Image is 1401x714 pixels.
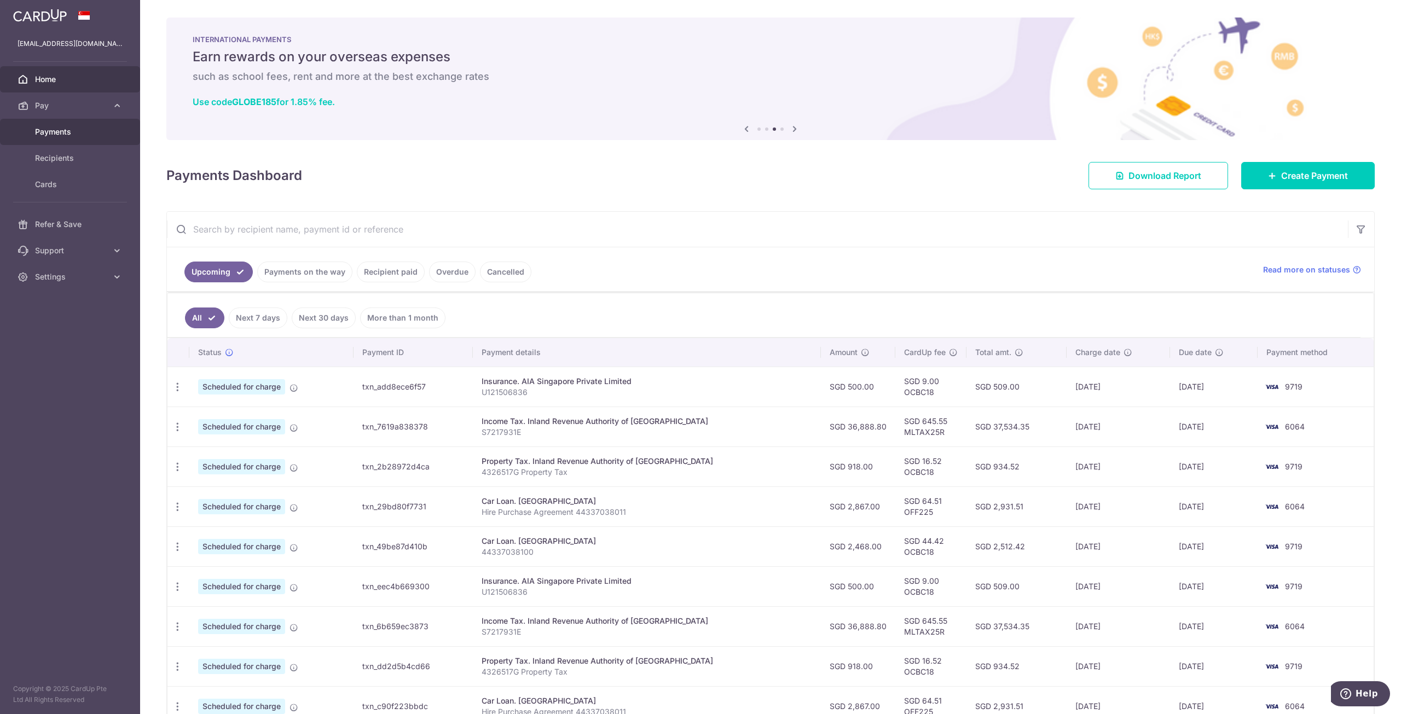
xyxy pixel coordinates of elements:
[482,467,812,478] p: 4326517G Property Tax
[1128,169,1201,182] span: Download Report
[198,347,222,358] span: Status
[1170,407,1257,446] td: [DATE]
[821,646,895,686] td: SGD 918.00
[354,646,473,686] td: txn_dd2d5b4cd66
[167,212,1348,247] input: Search by recipient name, payment id or reference
[821,446,895,486] td: SGD 918.00
[1075,347,1120,358] span: Charge date
[229,307,287,328] a: Next 7 days
[232,96,276,107] b: GLOBE185
[830,347,858,358] span: Amount
[1067,566,1171,606] td: [DATE]
[895,486,966,526] td: SGD 64.51 OFF225
[35,219,107,230] span: Refer & Save
[482,587,812,597] p: U121506836
[1089,162,1228,189] a: Download Report
[482,387,812,398] p: U121506836
[166,18,1375,140] img: International Payment Banner
[1067,526,1171,566] td: [DATE]
[821,606,895,646] td: SGD 36,888.80
[1285,701,1305,711] span: 6064
[35,126,107,137] span: Payments
[482,576,812,587] div: Insurance. AIA Singapore Private Limited
[35,179,107,190] span: Cards
[895,446,966,486] td: SGD 16.52 OCBC18
[1261,460,1283,473] img: Bank Card
[354,338,473,367] th: Payment ID
[1170,566,1257,606] td: [DATE]
[966,446,1067,486] td: SGD 934.52
[821,407,895,446] td: SGD 36,888.80
[13,9,67,22] img: CardUp
[1261,700,1283,713] img: Bank Card
[482,456,812,467] div: Property Tax. Inland Revenue Authority of [GEOGRAPHIC_DATA]
[1285,502,1305,511] span: 6064
[1170,526,1257,566] td: [DATE]
[429,262,476,282] a: Overdue
[482,666,812,677] p: 4326517G Property Tax
[895,566,966,606] td: SGD 9.00 OCBC18
[1067,486,1171,526] td: [DATE]
[354,407,473,446] td: txn_7619a838378
[1170,646,1257,686] td: [DATE]
[35,74,107,85] span: Home
[966,566,1067,606] td: SGD 509.00
[184,262,253,282] a: Upcoming
[354,606,473,646] td: txn_6b659ec3873
[1261,380,1283,393] img: Bank Card
[193,96,335,107] a: Use codeGLOBE185for 1.85% fee.
[198,379,285,394] span: Scheduled for charge
[292,307,356,328] a: Next 30 days
[975,347,1011,358] span: Total amt.
[482,655,812,666] div: Property Tax. Inland Revenue Authority of [GEOGRAPHIC_DATA]
[966,606,1067,646] td: SGD 37,534.35
[966,646,1067,686] td: SGD 934.52
[1170,486,1257,526] td: [DATE]
[354,526,473,566] td: txn_49be87d410b
[1179,347,1212,358] span: Due date
[1170,367,1257,407] td: [DATE]
[198,419,285,434] span: Scheduled for charge
[821,486,895,526] td: SGD 2,867.00
[966,526,1067,566] td: SGD 2,512.42
[482,536,812,547] div: Car Loan. [GEOGRAPHIC_DATA]
[1067,446,1171,486] td: [DATE]
[473,338,820,367] th: Payment details
[1285,582,1302,591] span: 9719
[1261,660,1283,673] img: Bank Card
[482,376,812,387] div: Insurance. AIA Singapore Private Limited
[895,367,966,407] td: SGD 9.00 OCBC18
[482,626,812,637] p: S7217931E
[35,100,107,111] span: Pay
[1067,407,1171,446] td: [DATE]
[482,616,812,626] div: Income Tax. Inland Revenue Authority of [GEOGRAPHIC_DATA]
[354,566,473,606] td: txn_eec4b669300
[821,566,895,606] td: SGD 500.00
[1285,661,1302,671] span: 9719
[35,271,107,282] span: Settings
[166,166,302,185] h4: Payments Dashboard
[821,526,895,566] td: SGD 2,468.00
[198,659,285,674] span: Scheduled for charge
[1261,540,1283,553] img: Bank Card
[193,35,1348,44] p: INTERNATIONAL PAYMENTS
[360,307,445,328] a: More than 1 month
[1285,462,1302,471] span: 9719
[482,496,812,507] div: Car Loan. [GEOGRAPHIC_DATA]
[354,486,473,526] td: txn_29bd80f7731
[1067,646,1171,686] td: [DATE]
[198,619,285,634] span: Scheduled for charge
[1263,264,1361,275] a: Read more on statuses
[1261,580,1283,593] img: Bank Card
[354,367,473,407] td: txn_add8ece6f57
[895,646,966,686] td: SGD 16.52 OCBC18
[482,547,812,558] p: 44337038100
[185,307,224,328] a: All
[1331,681,1390,709] iframe: Opens a widget where you can find more information
[1285,382,1302,391] span: 9719
[1261,620,1283,633] img: Bank Card
[482,507,812,518] p: Hire Purchase Agreement 44337038011
[895,606,966,646] td: SGD 645.55 MLTAX25R
[193,70,1348,83] h6: such as school fees, rent and more at the best exchange rates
